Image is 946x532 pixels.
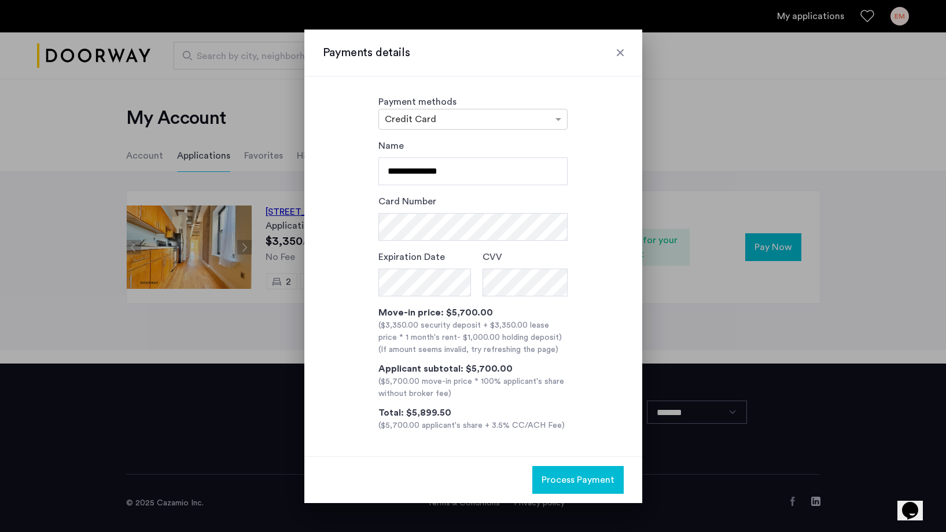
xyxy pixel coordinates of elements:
[457,333,559,342] span: - $1,000.00 holding deposit
[532,466,624,494] button: button
[378,320,568,344] div: ($3,350.00 security deposit + $3,350.00 lease price * 1 month's rent )
[542,473,614,487] span: Process Payment
[897,486,934,520] iframe: chat widget
[378,362,568,376] div: Applicant subtotal: $5,700.00
[483,250,502,264] label: CVV
[378,306,568,320] div: Move-in price: $5,700.00
[378,97,457,107] label: Payment methods
[378,376,568,400] div: ($5,700.00 move-in price * 100% applicant's share without broker fee)
[378,195,436,208] label: Card Number
[378,250,445,264] label: Expiration Date
[378,139,404,153] label: Name
[378,408,451,417] span: Total: $5,899.50
[378,344,568,356] div: (If amount seems invalid, try refreshing the page)
[378,420,568,432] div: ($5,700.00 applicant's share + 3.5% CC/ACH Fee)
[323,45,624,61] h3: Payments details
